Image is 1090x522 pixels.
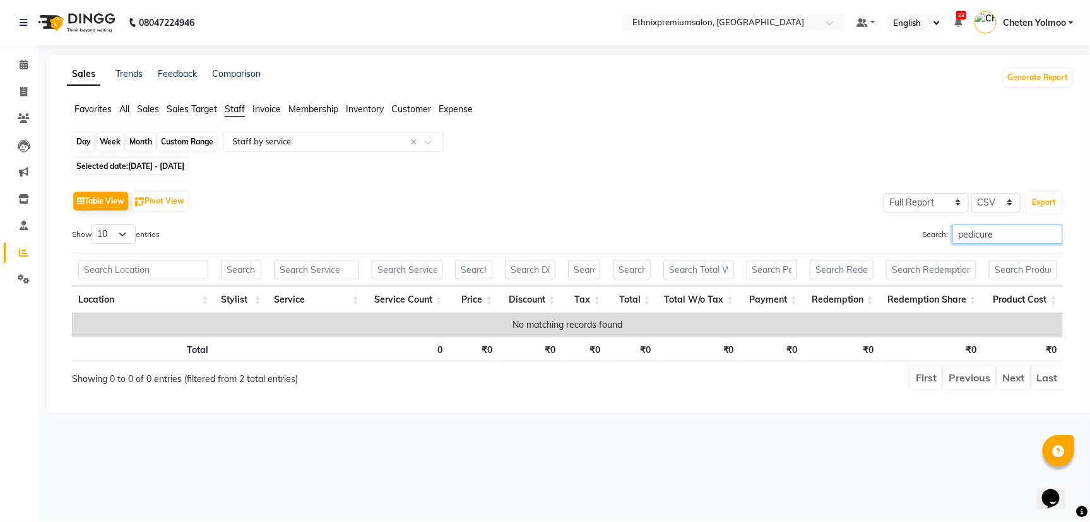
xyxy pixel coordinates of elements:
button: Pivot View [132,192,187,211]
span: Membership [288,103,338,115]
th: Total W/o Tax: activate to sort column ascending [657,286,740,313]
span: Sales Target [167,103,217,115]
th: ₹0 [562,337,607,361]
a: Comparison [212,68,261,79]
td: No matching records found [72,313,1063,337]
input: Search Service Count [372,260,442,279]
div: Custom Range [158,133,216,151]
iframe: chat widget [1037,472,1077,509]
input: Search Tax [568,260,600,279]
input: Search Stylist [221,260,261,279]
th: ₹0 [607,337,658,361]
a: 23 [954,17,962,28]
b: 08047224946 [139,5,194,40]
span: Invoice [252,103,281,115]
button: Table View [73,192,128,211]
th: Redemption: activate to sort column ascending [803,286,880,313]
span: Sales [137,103,159,115]
span: 23 [956,11,966,20]
th: Payment: activate to sort column ascending [740,286,804,313]
th: Discount: activate to sort column ascending [499,286,562,313]
th: ₹0 [499,337,562,361]
th: Stylist: activate to sort column ascending [215,286,268,313]
span: Selected date: [73,158,187,174]
input: Search: [952,224,1063,244]
span: Favorites [74,103,112,115]
span: Clear all [410,136,421,149]
div: Showing 0 to 0 of 0 entries (filtered from 2 total entries) [72,365,474,386]
input: Search Product Cost [989,260,1057,279]
th: Total: activate to sort column ascending [607,286,657,313]
img: logo [32,5,119,40]
th: ₹0 [803,337,880,361]
button: Generate Report [1004,69,1072,86]
th: ₹0 [657,337,740,361]
th: Price: activate to sort column ascending [449,286,499,313]
th: 0 [365,337,449,361]
label: Show entries [72,224,160,244]
input: Search Redemption Share [886,260,976,279]
img: Cheten Yolmoo [974,11,997,33]
input: Search Price [455,260,493,279]
input: Search Total W/o Tax [663,260,734,279]
th: Product Cost: activate to sort column ascending [983,286,1063,313]
span: Staff [225,103,245,115]
div: Day [73,133,94,151]
img: pivot.png [135,197,145,207]
th: ₹0 [449,337,499,361]
span: All [119,103,129,115]
input: Search Payment [747,260,798,279]
th: Redemption Share: activate to sort column ascending [880,286,983,313]
th: Service: activate to sort column ascending [268,286,365,313]
input: Search Redemption [810,260,874,279]
th: ₹0 [983,337,1063,361]
input: Search Service [274,260,359,279]
span: Customer [391,103,431,115]
th: Total [72,337,215,361]
th: ₹0 [740,337,804,361]
input: Search Total [613,260,651,279]
a: Sales [67,63,100,86]
a: Trends [116,68,143,79]
a: Feedback [158,68,197,79]
span: Inventory [346,103,384,115]
th: ₹0 [880,337,983,361]
th: Tax: activate to sort column ascending [562,286,607,313]
span: Cheten Yolmoo [1003,16,1066,30]
input: Search Location [78,260,208,279]
span: Expense [439,103,473,115]
th: Location: activate to sort column ascending [72,286,215,313]
select: Showentries [92,224,136,244]
input: Search Discount [505,260,555,279]
label: Search: [922,224,1063,244]
div: Month [126,133,155,151]
th: Service Count: activate to sort column ascending [365,286,449,313]
div: Week [97,133,124,151]
button: Export [1027,192,1062,213]
span: [DATE] - [DATE] [128,161,184,171]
